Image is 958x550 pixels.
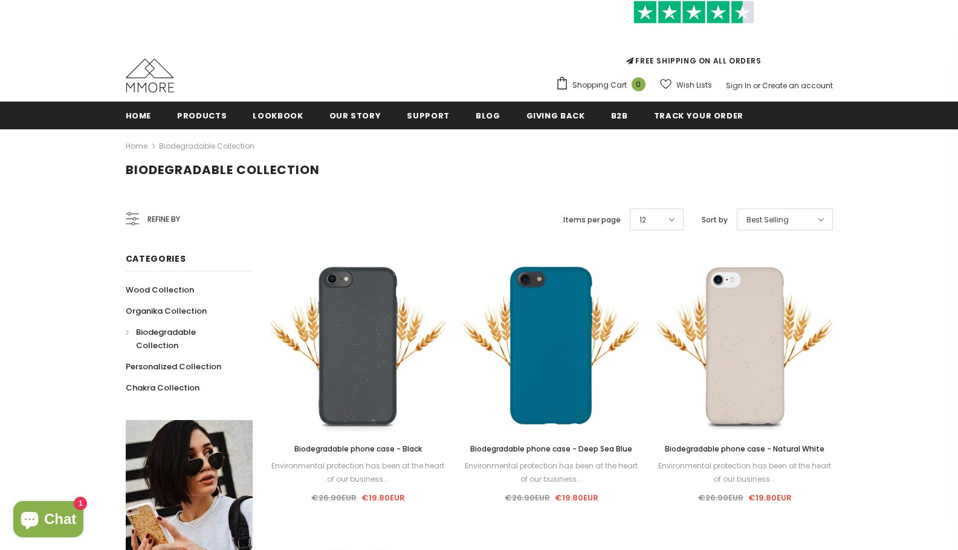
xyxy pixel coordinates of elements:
a: Home [126,139,147,154]
div: Environmental protection has been at the heart of our business... [464,459,639,486]
a: B2B [611,102,628,129]
a: Our Story [329,102,381,129]
span: €26.90EUR [698,492,743,503]
span: support [407,110,450,121]
label: Items per page [563,214,621,226]
span: Personalized Collection [126,361,221,372]
a: Wish Lists [660,74,712,95]
span: Biodegradable Collection [136,326,196,351]
div: Environmental protection has been at the heart of our business... [657,459,832,486]
span: 0 [632,77,646,91]
span: Track your order [654,110,743,121]
a: Biodegradable Collection [126,322,239,356]
a: Track your order [654,102,743,129]
span: Our Story [329,110,381,121]
span: Home [126,110,152,121]
a: support [407,102,450,129]
span: Chakra Collection [126,382,199,393]
a: Chakra Collection [126,377,199,398]
span: Blog [476,110,500,121]
a: Organika Collection [126,300,207,322]
a: Wood Collection [126,279,194,300]
a: Lookbook [253,102,303,129]
span: Refine by [147,213,180,226]
iframe: Customer reviews powered by Trustpilot [555,24,833,55]
span: Best Selling [746,214,789,226]
a: Giving back [526,102,585,129]
inbox-online-store-chat: Shopify online store chat [10,501,87,540]
span: Giving back [526,110,585,121]
a: Products [177,102,227,129]
span: Wood Collection [126,284,194,296]
span: Shopping Cart [572,79,627,91]
span: Biodegradable phone case - Black [294,444,422,454]
a: Create an account [762,80,833,91]
span: €19.80EUR [555,492,598,503]
span: Biodegradable Collection [126,161,320,178]
span: or [753,80,760,91]
a: Biodegradable phone case - Deep Sea Blue [464,442,639,456]
a: Biodegradable Collection [159,141,254,151]
span: Wish Lists [676,79,712,91]
span: Biodegradable phone case - Deep Sea Blue [470,444,632,454]
label: Sort by [702,214,728,226]
span: B2B [611,110,628,121]
span: 12 [639,214,646,226]
a: Blog [476,102,500,129]
a: Shopping Cart 0 [555,76,652,94]
span: €26.90EUR [311,492,357,503]
span: Biodegradable phone case - Natural White [665,444,824,454]
span: €19.80EUR [748,492,792,503]
a: Personalized Collection [126,356,221,377]
span: €26.90EUR [505,492,550,503]
img: MMORE Cases [126,59,174,92]
span: Lookbook [253,110,303,121]
a: Home [126,102,152,129]
a: Sign In [726,80,751,91]
img: Trust Pilot Stars [633,1,754,24]
div: Environmental protection has been at the heart of our business... [271,459,446,486]
span: €19.80EUR [361,492,405,503]
span: Organika Collection [126,305,207,317]
span: Products [177,110,227,121]
a: Biodegradable phone case - Natural White [657,442,832,456]
span: FREE SHIPPING ON ALL ORDERS [555,6,833,66]
span: Categories [126,253,186,265]
a: Biodegradable phone case - Black [271,442,446,456]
